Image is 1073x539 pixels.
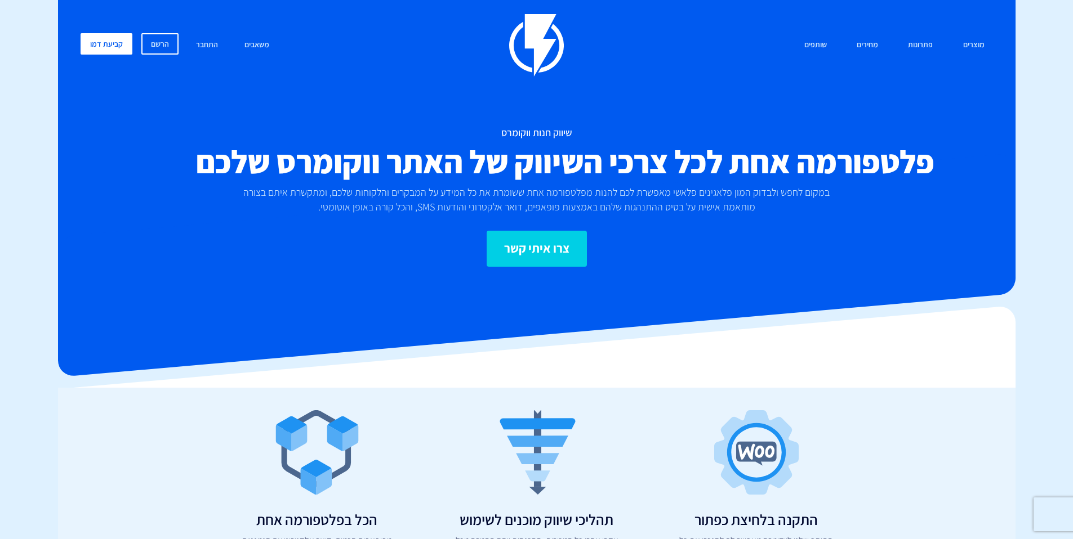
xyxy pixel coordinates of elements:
[487,231,587,266] a: צרו איתי קשר
[848,33,887,57] a: מחירים
[241,185,832,214] p: במקום לחפש ולבדוק המון פלאגינים פלאשי מאפשרת לכם להנות מפלטפורמה אחת ששומרת את כל המידע על המבקרי...
[81,127,993,138] h1: שיווק חנות ווקומרס
[236,33,278,57] a: משאבים
[81,144,993,179] h2: פלטפורמה אחת לכל צרכי השיווק של האתר ווקומרס שלכם
[188,33,226,57] a: התחבר
[900,33,941,57] a: פתרונות
[216,511,418,528] h2: הכל בפלטפורמה אחת
[81,33,132,55] a: קביעת דמו
[435,511,638,528] h2: תהליכי שיווק מוכנים לשימוש
[955,33,993,57] a: מוצרים
[796,33,835,57] a: שותפים
[141,33,179,55] a: הרשם
[655,511,858,528] h2: התקנה בלחיצת כפתור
